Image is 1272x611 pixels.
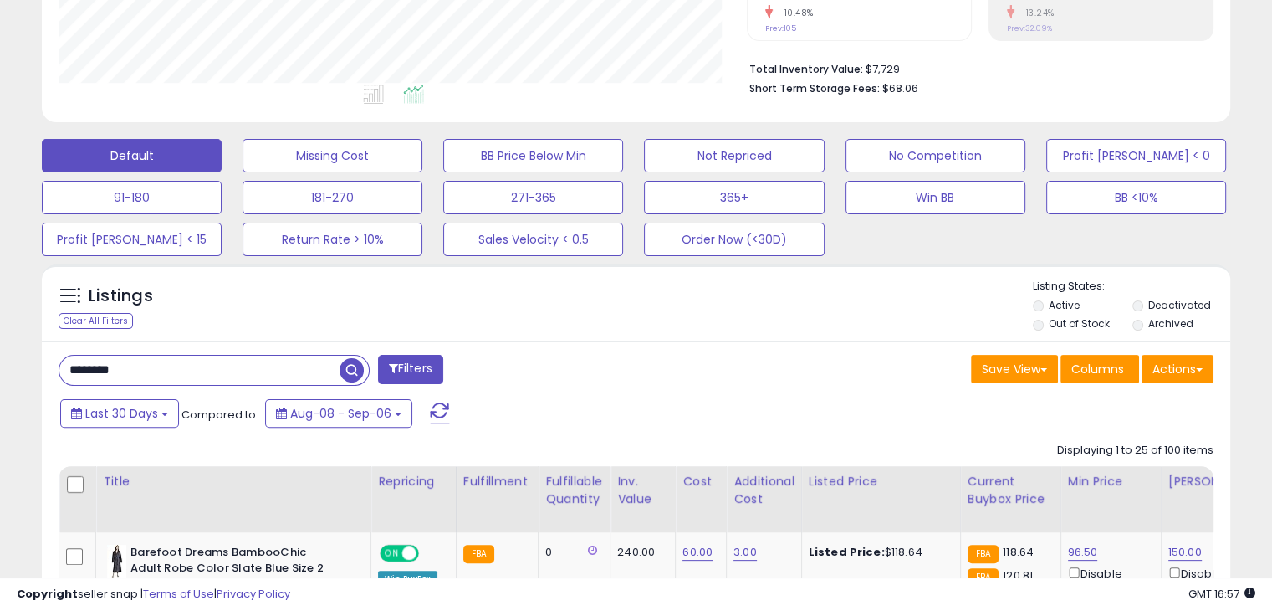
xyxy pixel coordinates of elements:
[749,81,880,95] b: Short Term Storage Fees:
[1147,298,1210,312] label: Deactivated
[381,547,402,561] span: ON
[733,473,794,508] div: Additional Cost
[17,586,78,602] strong: Copyright
[617,545,662,560] div: 240.00
[89,285,153,308] h5: Listings
[545,473,603,508] div: Fulfillable Quantity
[682,473,719,490] div: Cost
[1046,139,1226,172] button: Profit [PERSON_NAME] < 0
[217,586,290,602] a: Privacy Policy
[463,545,494,563] small: FBA
[1060,355,1139,383] button: Columns
[243,181,422,214] button: 181-270
[143,586,214,602] a: Terms of Use
[1049,298,1080,312] label: Active
[845,181,1025,214] button: Win BB
[1057,443,1213,459] div: Displaying 1 to 25 of 100 items
[1003,544,1034,560] span: 118.64
[59,313,133,329] div: Clear All Filters
[809,473,953,490] div: Listed Price
[443,139,623,172] button: BB Price Below Min
[809,545,948,560] div: $118.64
[971,355,1058,383] button: Save View
[443,181,623,214] button: 271-365
[17,587,290,603] div: seller snap | |
[644,181,824,214] button: 365+
[1046,181,1226,214] button: BB <10%
[378,473,449,490] div: Repricing
[773,7,814,19] small: -10.48%
[749,62,863,76] b: Total Inventory Value:
[1168,473,1268,490] div: [PERSON_NAME]
[85,405,158,422] span: Last 30 Days
[42,139,222,172] button: Default
[1188,586,1255,602] span: 2025-10-7 16:57 GMT
[644,139,824,172] button: Not Repriced
[1068,544,1098,561] a: 96.50
[1142,355,1213,383] button: Actions
[1014,7,1055,19] small: -13.24%
[378,355,443,384] button: Filters
[545,545,597,560] div: 0
[809,544,885,560] b: Listed Price:
[968,473,1054,508] div: Current Buybox Price
[749,58,1201,78] li: $7,729
[765,23,796,33] small: Prev: 105
[103,473,364,490] div: Title
[1147,316,1193,331] label: Archived
[60,399,179,428] button: Last 30 Days
[107,545,126,578] img: 31-dZHeWCDL._SL40_.jpg
[845,139,1025,172] button: No Competition
[443,223,623,256] button: Sales Velocity < 0.5
[882,80,918,96] span: $68.06
[42,181,222,214] button: 91-180
[1068,473,1154,490] div: Min Price
[1049,316,1110,331] label: Out of Stock
[290,405,391,422] span: Aug-08 - Sep-06
[682,544,713,561] a: 60.00
[1168,544,1202,561] a: 150.00
[130,545,334,580] b: Barefoot Dreams BambooChic Adult Robe Color Slate Blue Size 2
[1033,279,1230,295] p: Listing States:
[463,473,531,490] div: Fulfillment
[416,547,443,561] span: OFF
[733,544,757,561] a: 3.00
[181,407,258,423] span: Compared to:
[42,223,222,256] button: Profit [PERSON_NAME] < 15
[1071,361,1124,377] span: Columns
[617,473,668,508] div: Inv. value
[1007,23,1052,33] small: Prev: 32.09%
[265,399,412,428] button: Aug-08 - Sep-06
[243,223,422,256] button: Return Rate > 10%
[644,223,824,256] button: Order Now (<30D)
[968,545,999,563] small: FBA
[243,139,422,172] button: Missing Cost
